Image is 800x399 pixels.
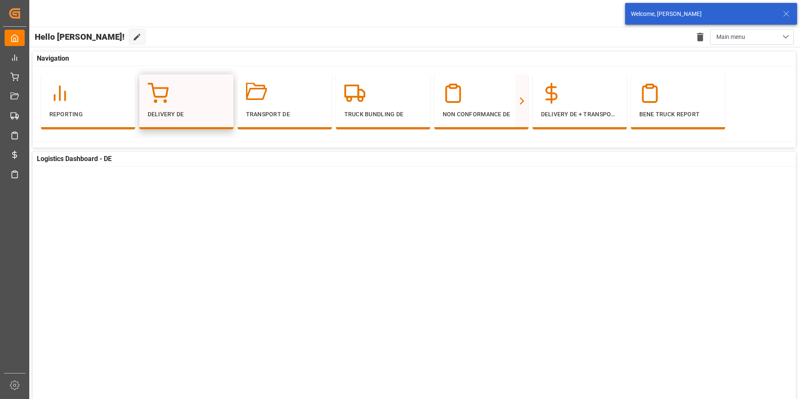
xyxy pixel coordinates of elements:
p: Delivery DE + Transport Cost [541,110,618,119]
p: Truck Bundling DE [344,110,422,119]
span: Hello [PERSON_NAME]! [35,29,125,45]
span: Navigation [37,54,69,64]
button: open menu [710,29,794,45]
p: Non Conformance DE [443,110,520,119]
p: Reporting [49,110,127,119]
p: BeNe Truck Report [639,110,717,119]
p: Delivery DE [148,110,225,119]
span: Main menu [716,33,745,41]
div: Welcome, [PERSON_NAME] [631,10,775,18]
p: Transport DE [246,110,323,119]
span: Logistics Dashboard - DE [37,154,112,164]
